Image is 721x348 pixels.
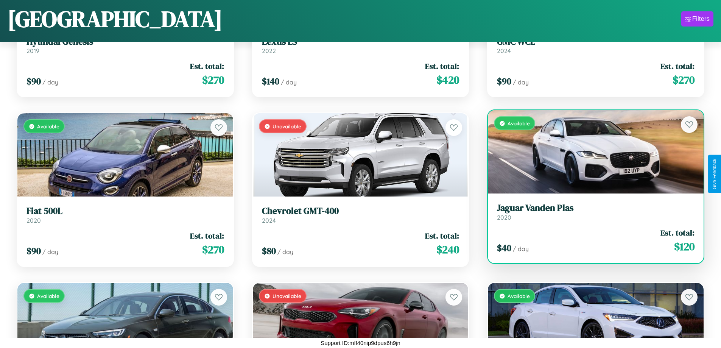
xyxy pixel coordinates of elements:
[497,203,695,214] h3: Jaguar Vanden Plas
[497,242,511,254] span: $ 40
[42,78,58,86] span: / day
[436,242,459,257] span: $ 240
[202,242,224,257] span: $ 270
[26,217,41,224] span: 2020
[436,72,459,87] span: $ 420
[508,120,530,126] span: Available
[497,203,695,221] a: Jaguar Vanden Plas2020
[513,245,529,253] span: / day
[277,248,293,256] span: / day
[497,75,511,87] span: $ 90
[712,159,717,189] div: Give Feedback
[262,206,459,224] a: Chevrolet GMT-4002024
[513,78,529,86] span: / day
[190,230,224,241] span: Est. total:
[281,78,297,86] span: / day
[37,293,59,299] span: Available
[26,206,224,217] h3: Fiat 500L
[273,123,301,130] span: Unavailable
[681,11,713,27] button: Filters
[674,239,695,254] span: $ 120
[26,206,224,224] a: Fiat 500L2020
[660,61,695,72] span: Est. total:
[660,227,695,238] span: Est. total:
[26,75,41,87] span: $ 90
[26,245,41,257] span: $ 90
[262,75,279,87] span: $ 140
[425,61,459,72] span: Est. total:
[692,15,710,23] div: Filters
[190,61,224,72] span: Est. total:
[8,3,223,34] h1: [GEOGRAPHIC_DATA]
[273,293,301,299] span: Unavailable
[202,72,224,87] span: $ 270
[37,123,59,130] span: Available
[42,248,58,256] span: / day
[26,36,224,55] a: Hyundai Genesis2019
[497,214,511,221] span: 2020
[26,47,39,55] span: 2019
[673,72,695,87] span: $ 270
[262,36,459,55] a: Lexus LS2022
[262,217,276,224] span: 2024
[262,206,459,217] h3: Chevrolet GMT-400
[497,47,511,55] span: 2024
[497,36,695,55] a: GMC WCL2024
[425,230,459,241] span: Est. total:
[262,47,276,55] span: 2022
[508,293,530,299] span: Available
[321,338,400,348] p: Support ID: mff40nip9dpus6h9jn
[262,245,276,257] span: $ 80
